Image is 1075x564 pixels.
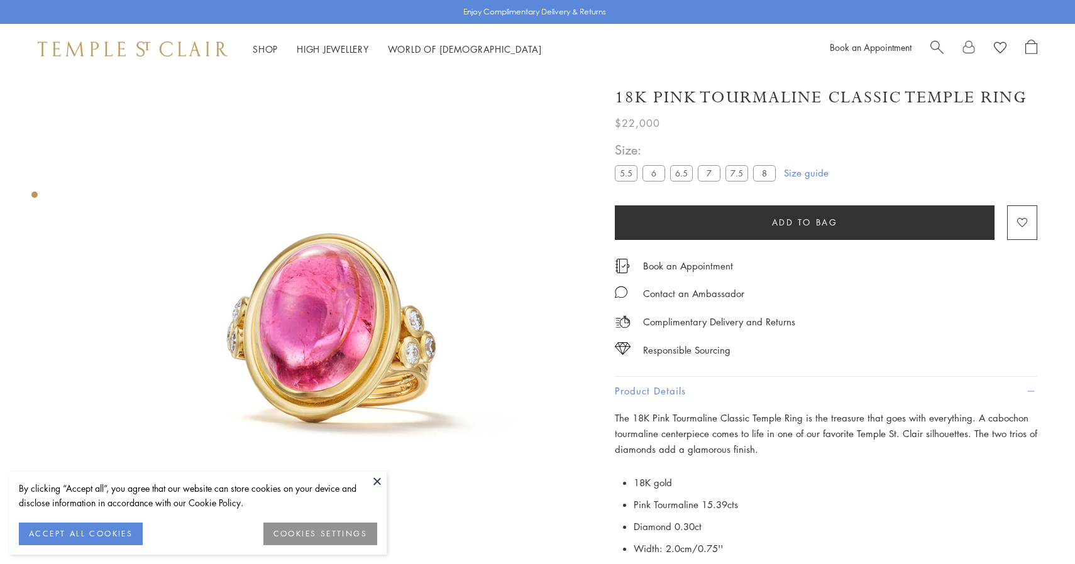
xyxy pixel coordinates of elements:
[830,41,912,53] a: Book an Appointment
[643,314,795,330] p: Complimentary Delivery and Returns
[615,205,995,240] button: Add to bag
[930,40,944,58] a: Search
[994,40,1006,58] a: View Wishlist
[634,516,1037,538] li: Diamond 0.30ct
[753,165,776,181] label: 8
[772,215,838,229] span: Add to bag
[643,259,733,273] a: Book an Appointment
[263,523,377,545] button: COOKIES SETTINGS
[615,259,630,273] img: icon_appointment.svg
[643,286,744,301] div: Contact an Ambassador
[19,523,143,545] button: ACCEPT ALL COOKIES
[615,342,631,355] img: icon_sourcing.svg
[388,43,542,55] a: World of [DEMOGRAPHIC_DATA]World of [DEMOGRAPHIC_DATA]
[615,165,637,181] label: 5.5
[297,43,369,55] a: High JewelleryHigh Jewellery
[615,87,1027,109] h1: 18K Pink Tourmaline Classic Temple Ring
[31,188,38,208] div: Product gallery navigation
[615,411,1037,455] span: The 18K Pink Tourmaline Classic Temple Ring is the treasure that goes with everything. A cabochon...
[253,43,278,55] a: ShopShop
[634,472,1037,494] li: 18K gold
[463,6,606,18] p: Enjoy Complimentary Delivery & Returns
[698,165,720,181] label: 7
[38,41,228,57] img: Temple St. Clair
[1012,505,1062,551] iframe: Gorgias live chat messenger
[615,115,660,131] span: $22,000
[615,139,781,160] span: Size:
[784,166,829,179] a: Size guide
[19,481,377,510] div: By clicking “Accept all”, you agree that our website can store cookies on your device and disclos...
[634,494,1037,516] li: Pink Tourmaline 15.39cts
[634,538,1037,560] li: Width: 2.0cm/0.75''
[778,427,968,440] span: one of our favorite Temple St. Clair silhouettes
[615,286,627,298] img: MessageIcon-01_2.svg
[615,377,1037,405] button: Product Details
[253,41,542,57] nav: Main navigation
[615,314,631,330] img: icon_delivery.svg
[643,342,730,358] div: Responsible Sourcing
[642,165,665,181] label: 6
[1025,40,1037,58] a: Open Shopping Bag
[725,165,748,181] label: 7.5
[670,165,693,181] label: 6.5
